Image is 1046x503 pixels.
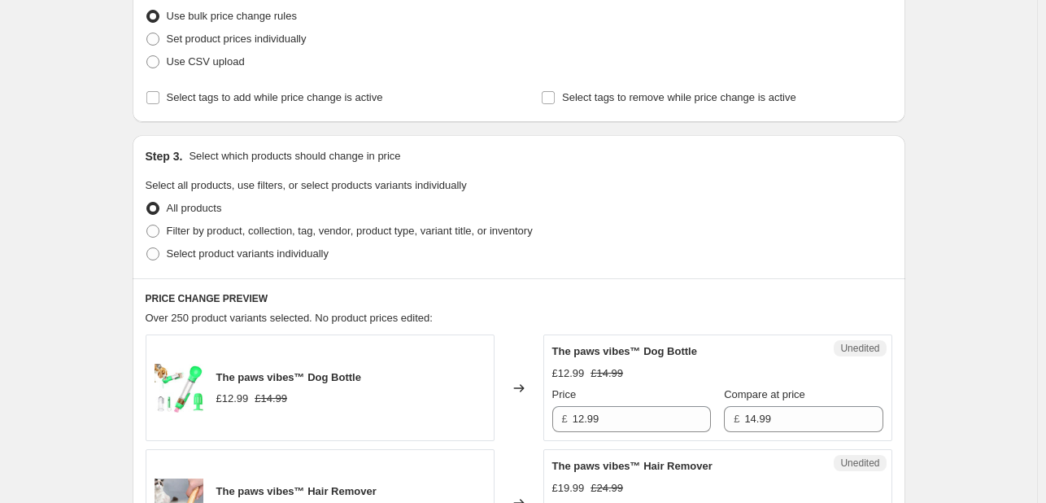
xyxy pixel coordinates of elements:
[591,480,623,496] strike: £24.99
[167,247,329,260] span: Select product variants individually
[167,225,533,237] span: Filter by product, collection, tag, vendor, product type, variant title, or inventory
[155,364,203,413] img: 61n2LLL2HWL._AC_SL1000_80x.jpg
[216,485,377,497] span: The paws vibes™ Hair Remover
[255,391,287,407] strike: £14.99
[724,388,805,400] span: Compare at price
[552,480,585,496] div: £19.99
[591,365,623,382] strike: £14.99
[167,91,383,103] span: Select tags to add while price change is active
[167,55,245,68] span: Use CSV upload
[552,365,585,382] div: £12.99
[552,345,697,357] span: The paws vibes™ Dog Bottle
[189,148,400,164] p: Select which products should change in price
[562,91,796,103] span: Select tags to remove while price change is active
[146,292,892,305] h6: PRICE CHANGE PREVIEW
[216,391,249,407] div: £12.99
[840,457,879,470] span: Unedited
[216,371,361,383] span: The paws vibes™ Dog Bottle
[552,388,577,400] span: Price
[167,202,222,214] span: All products
[146,148,183,164] h2: Step 3.
[146,179,467,191] span: Select all products, use filters, or select products variants individually
[146,312,433,324] span: Over 250 product variants selected. No product prices edited:
[552,460,713,472] span: The paws vibes™ Hair Remover
[167,10,297,22] span: Use bulk price change rules
[840,342,879,355] span: Unedited
[167,33,307,45] span: Set product prices individually
[734,413,739,425] span: £
[562,413,568,425] span: £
